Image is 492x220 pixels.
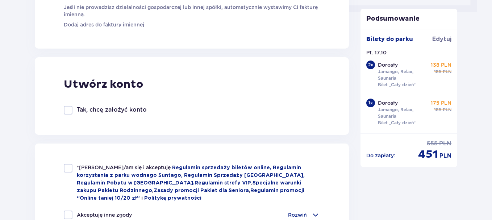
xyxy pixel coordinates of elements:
[64,4,320,18] p: Jeśli nie prowadzisz działalności gospodarczej lub innej spółki, automatycznie wystawimy Ci faktu...
[77,180,195,186] a: Regulamin Pobytu w [GEOGRAPHIC_DATA],
[64,21,144,28] a: Dodaj adres do faktury imiennej
[195,180,251,186] a: Regulamin strefy VIP
[144,196,201,201] a: Politykę prywatności
[378,82,416,88] p: Bilet „Cały dzień”
[77,211,132,219] p: Akceptuję inne zgody
[434,69,441,75] span: 185
[378,120,416,126] p: Bilet „Cały dzień”
[434,107,441,113] span: 185
[77,164,320,202] p: , , ,
[378,69,428,82] p: Jamango, Relax, Saunaria
[443,107,451,113] span: PLN
[439,152,451,160] span: PLN
[172,165,273,170] a: Regulamin sprzedaży biletów online,
[432,35,451,43] span: Edytuj
[366,49,387,56] p: Pt. 17.10
[439,140,451,148] span: PLN
[431,61,451,69] p: 138 PLN
[431,99,451,107] p: 175 PLN
[366,152,395,159] p: Do zapłaty :
[427,140,438,148] span: 555
[77,165,172,170] span: *[PERSON_NAME]/am się i akceptuję
[366,99,375,107] div: 1 x
[184,173,305,178] a: Regulamin Sprzedaży [GEOGRAPHIC_DATA],
[378,107,428,120] p: Jamango, Relax, Saunaria
[288,211,307,219] p: Rozwiń
[366,35,413,43] p: Bilety do parku
[378,61,398,69] p: Dorosły
[378,99,398,107] p: Dorosły
[366,61,375,69] div: 2 x
[141,196,144,201] span: i
[64,78,143,91] p: Utwórz konto
[360,14,458,23] p: Podsumowanie
[154,188,249,193] a: Zasady promocji Pakiet dla Seniora
[77,106,147,114] p: Tak, chcę założyć konto
[418,148,438,161] span: 451
[443,69,451,75] span: PLN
